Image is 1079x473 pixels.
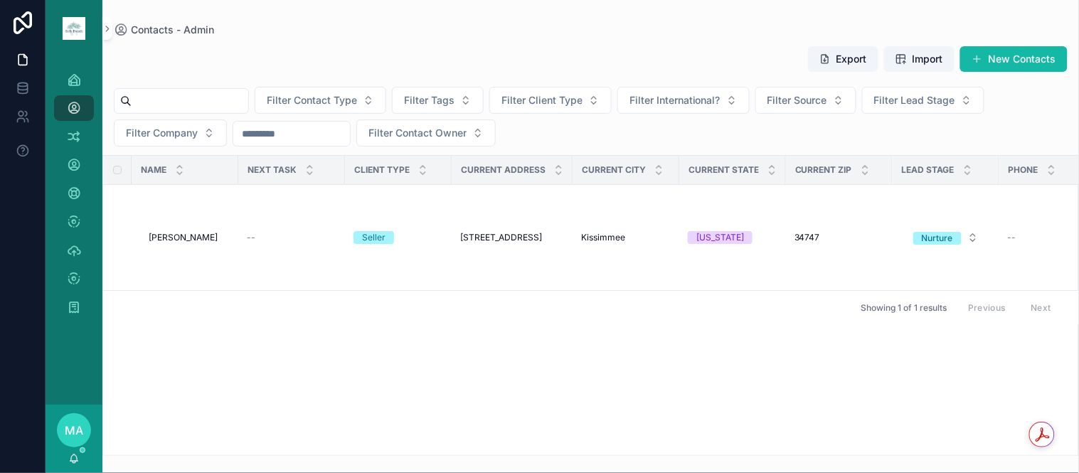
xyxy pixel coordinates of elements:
span: Filter Contact Type [267,93,357,107]
span: Current City [582,164,646,176]
span: Name [141,164,166,176]
span: Current Zip [795,164,852,176]
a: [STREET_ADDRESS] [460,232,564,243]
span: Client Type [354,164,410,176]
span: Filter Tags [404,93,455,107]
div: [US_STATE] [696,231,744,244]
a: [PERSON_NAME] [149,232,230,243]
span: Current Address [461,164,546,176]
a: Select Button [901,224,991,251]
a: Contacts - Admin [114,23,214,37]
a: 34747 [794,232,884,243]
button: Select Button [255,87,386,114]
span: Lead Stage [902,164,955,176]
button: Select Button [392,87,484,114]
span: Next Task [248,164,297,176]
span: Current State [689,164,759,176]
button: Export [808,46,878,72]
button: Select Button [755,87,856,114]
a: Seller [354,231,443,244]
span: -- [247,232,255,243]
span: Kissimmee [581,232,625,243]
button: Select Button [862,87,984,114]
span: -- [1008,232,1016,243]
span: 34747 [794,232,820,243]
img: App logo [63,17,85,40]
a: -- [247,232,336,243]
div: Seller [362,231,386,244]
button: Select Button [356,119,496,147]
div: Nurture [922,232,953,245]
span: Filter Source [767,93,827,107]
span: Filter Lead Stage [874,93,955,107]
span: Phone [1009,164,1038,176]
span: [PERSON_NAME] [149,232,218,243]
span: Filter Client Type [501,93,583,107]
div: scrollable content [46,57,102,339]
span: Import [913,52,943,66]
a: [US_STATE] [688,231,777,244]
button: Import [884,46,955,72]
span: Filter Contact Owner [368,126,467,140]
span: [STREET_ADDRESS] [460,232,542,243]
button: Select Button [489,87,612,114]
span: Contacts - Admin [131,23,214,37]
span: Filter Company [126,126,198,140]
a: Kissimmee [581,232,671,243]
button: Select Button [114,119,227,147]
button: Select Button [617,87,750,114]
button: New Contacts [960,46,1068,72]
span: Showing 1 of 1 results [861,302,947,314]
span: Filter International? [629,93,721,107]
span: MA [65,422,83,439]
button: Select Button [902,225,990,250]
